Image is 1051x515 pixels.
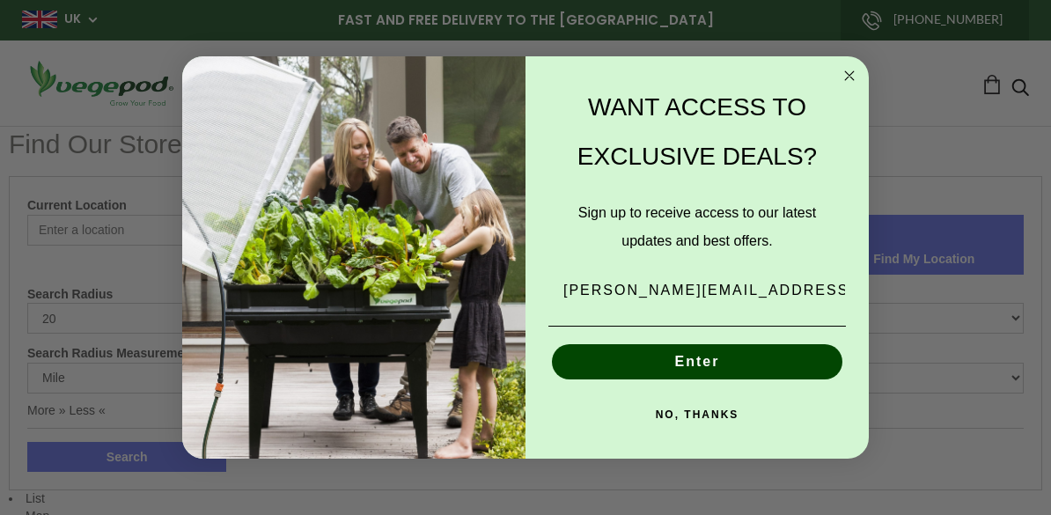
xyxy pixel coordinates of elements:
span: WANT ACCESS TO EXCLUSIVE DEALS? [577,93,817,170]
input: Email [548,273,846,308]
button: NO, THANKS [548,397,846,432]
button: Close dialog [839,65,860,86]
span: Sign up to receive access to our latest updates and best offers. [578,205,816,248]
img: e9d03583-1bb1-490f-ad29-36751b3212ff.jpeg [182,56,525,459]
button: Enter [552,344,842,379]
